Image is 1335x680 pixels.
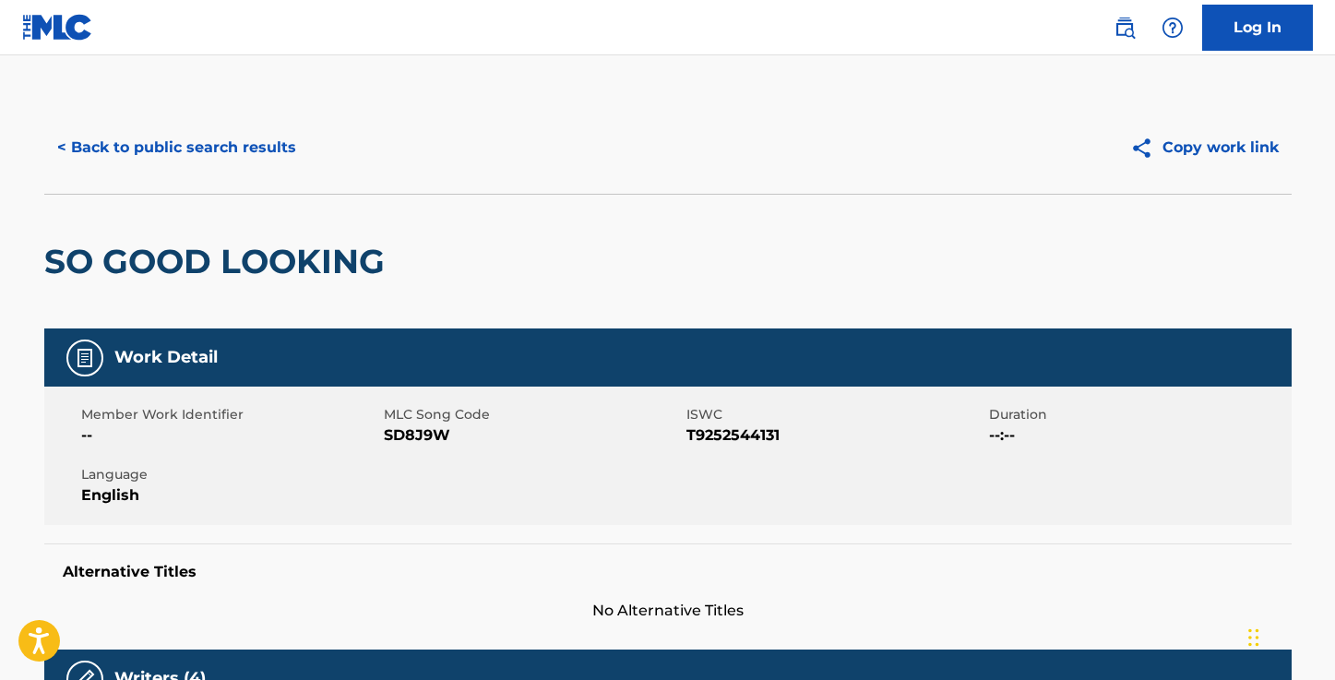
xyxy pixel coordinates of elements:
[1243,591,1335,680] iframe: Chat Widget
[1162,17,1184,39] img: help
[1114,17,1136,39] img: search
[686,424,984,447] span: T9252544131
[81,405,379,424] span: Member Work Identifier
[1130,137,1162,160] img: Copy work link
[1248,610,1259,665] div: Drag
[686,405,984,424] span: ISWC
[44,125,309,171] button: < Back to public search results
[81,465,379,484] span: Language
[989,424,1287,447] span: --:--
[22,14,93,41] img: MLC Logo
[384,405,682,424] span: MLC Song Code
[81,424,379,447] span: --
[44,600,1292,622] span: No Alternative Titles
[81,484,379,507] span: English
[989,405,1287,424] span: Duration
[1117,125,1292,171] button: Copy work link
[1202,5,1313,51] a: Log In
[44,241,394,282] h2: SO GOOD LOOKING
[74,347,96,369] img: Work Detail
[1106,9,1143,46] a: Public Search
[63,563,1273,581] h5: Alternative Titles
[114,347,218,368] h5: Work Detail
[384,424,682,447] span: SD8J9W
[1154,9,1191,46] div: Help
